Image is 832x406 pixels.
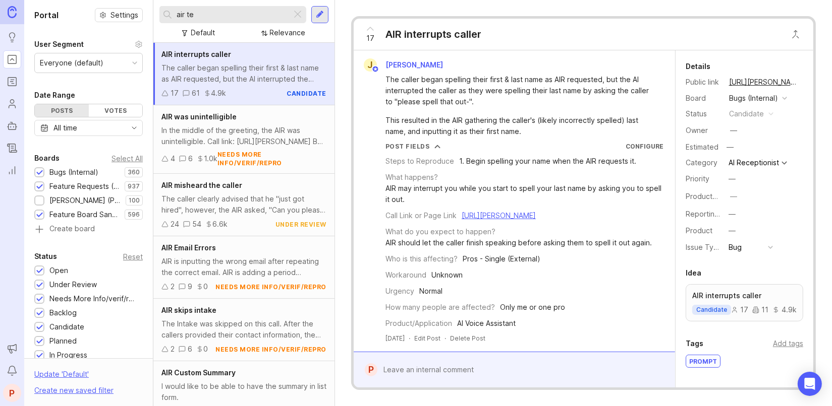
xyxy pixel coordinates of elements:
div: The caller began spelling their first & last name as AIR requested, but the AI interrupted the ca... [161,62,326,85]
label: Product [686,226,712,235]
div: Open [49,265,68,276]
div: — [724,141,737,154]
a: AIR misheard the callerThe caller clearly advised that he "just got hired", however, the AIR aske... [153,174,335,236]
div: Backlog [49,307,77,318]
div: The Intake was skipped on this call. After the callers provided their contact information, the AI... [161,318,326,341]
div: · [409,334,410,343]
span: 17 [366,33,374,44]
div: Workaround [385,269,426,281]
div: 54 [192,219,201,230]
button: Post Fields [385,142,441,151]
a: Autopilot [3,117,21,135]
div: Estimated [686,144,718,151]
div: How many people are affected? [385,302,495,313]
a: Users [3,95,21,113]
div: 17 Voters [686,386,718,398]
div: Feature Requests (Internal) [49,181,120,192]
div: Category [686,157,721,168]
div: 11 [752,306,768,313]
span: AIR skips intake [161,306,216,314]
div: 4.9k [772,306,797,313]
div: P [3,384,21,402]
span: Settings [110,10,138,20]
div: candidate [729,108,764,119]
div: 9 [188,281,192,292]
div: Product/Application [385,318,452,329]
div: What happens? [385,172,438,183]
a: Portal [3,50,21,69]
div: Who is this affecting? [385,253,458,264]
div: Bugs (Internal) [729,93,778,104]
div: In Progress [49,350,87,361]
div: Votes [89,104,143,117]
time: [DATE] [385,334,405,342]
div: Idea [686,267,701,279]
div: candidate [287,89,327,98]
div: 0 [203,281,208,292]
div: User Segment [34,38,84,50]
a: AIR skips intakeThe Intake was skipped on this call. After the callers provided their contact inf... [153,299,335,361]
div: 6 [188,153,193,164]
div: 17 [731,306,748,313]
div: All time [53,122,77,133]
label: Priority [686,174,709,183]
div: Unknown [431,269,463,281]
div: The caller began spelling their first & last name as AIR requested, but the AI interrupted the ca... [385,74,655,107]
button: Close button [786,24,806,44]
div: Select All [112,156,143,161]
a: Changelog [3,139,21,157]
a: AIR interrupts callerThe caller began spelling their first & last name as AIR requested, but the ... [153,43,335,105]
a: Roadmaps [3,73,21,91]
div: AIR should let the caller finish speaking before asking them to spell it out again. [385,237,652,248]
div: 4 [171,153,175,164]
div: Status [686,108,721,119]
p: candidate [696,306,727,314]
div: 17 [171,88,179,99]
a: Configure [626,143,663,150]
div: Status [34,250,57,262]
a: Reporting [3,161,21,179]
div: 2 [171,344,175,355]
div: This resulted in the AIR gathering the caller's (likely incorrectly spelled) last name, and input... [385,115,655,137]
label: Reporting Team [686,210,740,218]
p: 937 [128,182,140,190]
div: — [729,225,736,236]
div: Urgency [385,286,414,297]
a: AIR was unintelligibleIn the middle of the greeting, the AIR was unintelligible. Call link: [URL]... [153,105,335,174]
div: Normal [419,286,442,297]
div: Add voter [769,387,803,398]
div: The caller clearly advised that he "just got hired", however, the AIR asked, "Can you please clar... [161,193,326,216]
div: Post Fields [385,142,430,151]
div: Tags [686,337,703,350]
div: Relevance [270,27,306,38]
div: 6 [188,344,192,355]
div: AIR may interrupt you while you start to spell your last name by asking you to spell it out. [385,183,663,205]
div: Public link [686,77,721,88]
img: member badge [372,65,379,73]
button: Settings [95,8,143,22]
div: Everyone (default) [40,57,103,69]
a: [URL][PERSON_NAME] [726,76,803,89]
div: J [364,58,377,72]
div: 2 [171,281,175,292]
div: Only me or one pro [500,302,565,313]
div: Boards [34,152,60,164]
div: Bug [729,242,742,253]
div: AIR is inputting the wrong email after repeating the correct email. AIR is adding a period betwee... [161,256,326,278]
div: AI Receptionist [729,159,779,166]
a: AIR Email ErrorsAIR is inputting the wrong email after repeating the correct email. AIR is adding... [153,236,335,299]
a: Ideas [3,28,21,46]
div: In the middle of the greeting, the AIR was unintelligible. Call link: [URL][PERSON_NAME] Bug foun... [161,125,326,147]
div: — [729,173,736,184]
p: AIR interrupts caller [692,291,797,301]
div: Bugs (Internal) [49,167,98,178]
div: Call Link or Page Link [385,210,457,221]
a: [URL][PERSON_NAME] [462,211,536,220]
div: 1.0k [204,153,217,164]
div: Pros - Single (External) [463,253,540,264]
div: Planned [49,335,77,347]
a: Create board [34,225,143,234]
div: Needs More Info/verif/repro [49,293,138,304]
span: AIR interrupts caller [161,50,231,58]
p: 100 [129,196,140,205]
